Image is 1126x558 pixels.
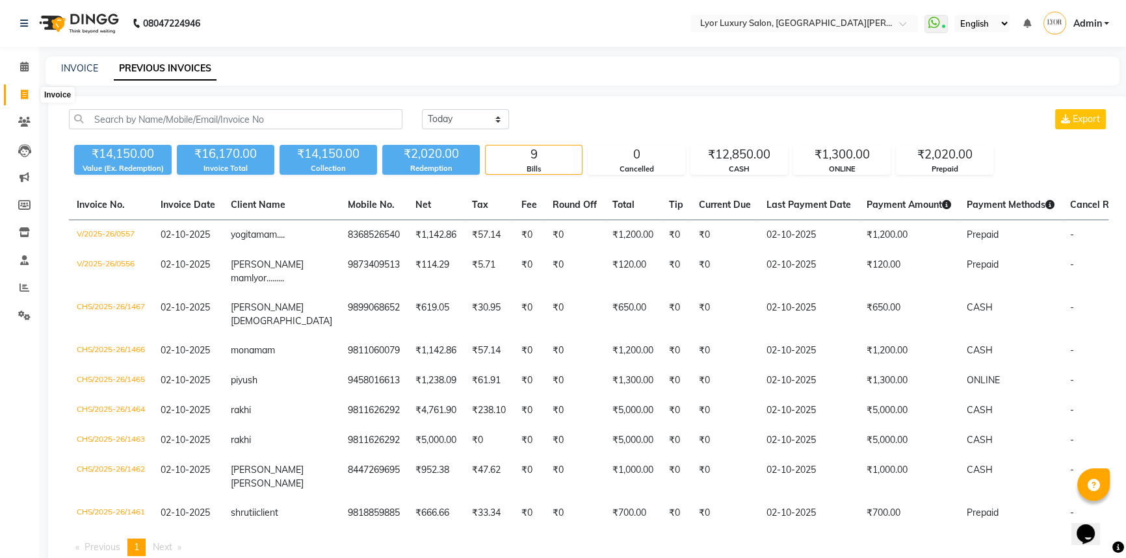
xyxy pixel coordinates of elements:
[545,293,605,336] td: ₹0
[545,366,605,396] td: ₹0
[231,301,304,313] span: [PERSON_NAME]
[545,220,605,251] td: ₹0
[612,199,635,210] span: Total
[759,366,859,396] td: 02-10-2025
[759,250,859,293] td: 02-10-2025
[1070,434,1074,446] span: -
[691,250,759,293] td: ₹0
[699,199,751,210] span: Current Due
[340,250,408,293] td: 9873409513
[514,366,545,396] td: ₹0
[691,336,759,366] td: ₹0
[177,145,274,163] div: ₹16,170.00
[382,163,480,174] div: Redemption
[967,199,1054,210] span: Payment Methods
[766,199,851,210] span: Last Payment Date
[1070,229,1074,240] span: -
[967,507,999,518] span: Prepaid
[41,87,74,103] div: Invoice
[691,146,787,164] div: ₹12,850.00
[231,315,332,327] span: [DEMOGRAPHIC_DATA]
[661,220,691,251] td: ₹0
[464,250,514,293] td: ₹5.71
[605,455,661,498] td: ₹1,000.00
[967,464,993,476] span: CASH
[231,507,256,518] span: shrutii
[256,507,278,518] span: client
[69,539,1108,556] nav: Pagination
[759,336,859,366] td: 02-10-2025
[177,163,274,174] div: Invoice Total
[382,145,480,163] div: ₹2,020.00
[69,455,153,498] td: CHS/2025-26/1462
[759,396,859,425] td: 02-10-2025
[415,199,431,210] span: Net
[545,425,605,455] td: ₹0
[134,541,139,553] span: 1
[464,425,514,455] td: ₹0
[691,220,759,251] td: ₹0
[464,396,514,425] td: ₹238.10
[231,477,304,489] span: [PERSON_NAME]
[161,199,215,210] span: Invoice Date
[254,344,275,356] span: mam
[794,164,890,175] div: ONLINE
[759,498,859,528] td: 02-10-2025
[661,293,691,336] td: ₹0
[161,507,210,518] span: 02-10-2025
[759,220,859,251] td: 02-10-2025
[545,396,605,425] td: ₹0
[280,163,377,174] div: Collection
[545,455,605,498] td: ₹0
[1070,404,1074,416] span: -
[794,146,890,164] div: ₹1,300.00
[340,396,408,425] td: 9811626292
[69,220,153,251] td: V/2025-26/0557
[859,455,959,498] td: ₹1,000.00
[69,366,153,396] td: CHS/2025-26/1465
[408,336,464,366] td: ₹1,142.86
[514,455,545,498] td: ₹0
[661,250,691,293] td: ₹0
[486,146,582,164] div: 9
[1071,506,1113,545] iframe: chat widget
[61,62,98,74] a: INVOICE
[967,404,993,416] span: CASH
[143,5,200,42] b: 08047224946
[74,163,172,174] div: Value (Ex. Redemption)
[661,425,691,455] td: ₹0
[348,199,395,210] span: Mobile No.
[605,425,661,455] td: ₹5,000.00
[69,250,153,293] td: V/2025-26/0556
[605,396,661,425] td: ₹5,000.00
[859,293,959,336] td: ₹650.00
[514,336,545,366] td: ₹0
[1073,113,1100,125] span: Export
[859,250,959,293] td: ₹120.00
[69,109,402,129] input: Search by Name/Mobile/Email/Invoice No
[161,464,210,476] span: 02-10-2025
[605,293,661,336] td: ₹650.00
[252,272,284,284] span: lyor.........
[859,220,959,251] td: ₹1,200.00
[69,498,153,528] td: CHS/2025-26/1461
[691,425,759,455] td: ₹0
[408,396,464,425] td: ₹4,761.90
[408,366,464,396] td: ₹1,238.09
[605,250,661,293] td: ₹120.00
[231,464,304,476] span: [PERSON_NAME]
[588,164,685,175] div: Cancelled
[691,455,759,498] td: ₹0
[69,396,153,425] td: CHS/2025-26/1464
[1073,17,1101,31] span: Admin
[161,404,210,416] span: 02-10-2025
[759,293,859,336] td: 02-10-2025
[867,199,951,210] span: Payment Amount
[85,541,120,553] span: Previous
[408,455,464,498] td: ₹952.38
[256,229,285,240] span: mam....
[661,336,691,366] td: ₹0
[408,293,464,336] td: ₹619.05
[231,374,257,386] span: piyush
[691,293,759,336] td: ₹0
